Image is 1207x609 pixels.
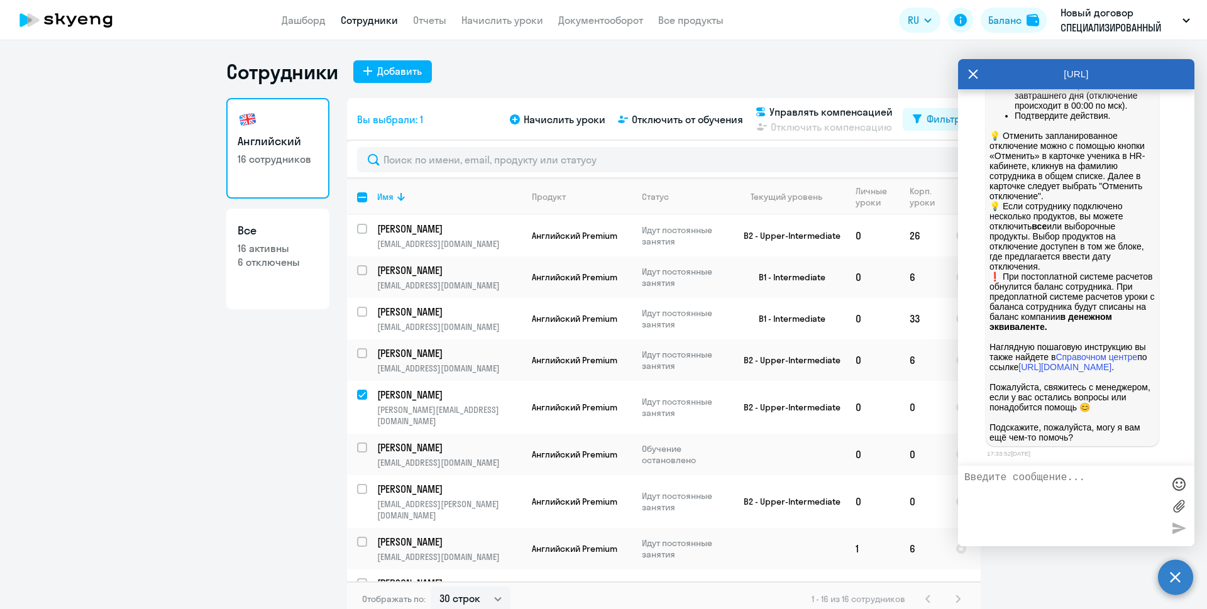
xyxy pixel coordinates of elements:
[362,593,426,605] span: Отображать по:
[377,238,521,250] p: [EMAIL_ADDRESS][DOMAIN_NAME]
[1018,362,1111,372] a: [URL][DOMAIN_NAME]
[282,14,326,26] a: Дашборд
[377,388,519,402] p: [PERSON_NAME]
[532,272,617,283] span: Английский Premium
[1169,497,1188,515] label: Лимит 10 файлов
[558,14,643,26] a: Документооборот
[642,307,728,330] p: Идут постоянные занятия
[642,443,728,466] p: Обучение остановлено
[377,263,519,277] p: [PERSON_NAME]
[729,475,846,528] td: B2 - Upper-Intermediate
[899,8,940,33] button: RU
[377,222,521,236] a: [PERSON_NAME]
[900,215,945,256] td: 26
[658,14,724,26] a: Все продукты
[739,191,845,202] div: Текущий уровень
[729,215,846,256] td: B2 - Upper-Intermediate
[910,185,945,208] div: Корп. уроки
[377,305,521,319] a: [PERSON_NAME]
[377,191,394,202] div: Имя
[238,109,258,129] img: english
[910,185,937,208] div: Корп. уроки
[846,256,900,298] td: 0
[377,535,521,549] a: [PERSON_NAME]
[812,593,905,605] span: 1 - 16 из 16 сотрудников
[632,112,743,127] span: Отключить от обучения
[226,209,329,309] a: Все16 активны6 отключены
[357,147,971,172] input: Поиск по имени, email, продукту или статусу
[532,191,631,202] div: Продукт
[900,298,945,339] td: 33
[238,241,318,255] p: 16 активны
[377,346,521,360] a: [PERSON_NAME]
[238,152,318,166] p: 16 сотрудников
[751,191,822,202] div: Текущий уровень
[908,13,919,28] span: RU
[987,450,1030,457] time: 17:33:52[DATE]
[377,305,519,319] p: [PERSON_NAME]
[846,215,900,256] td: 0
[377,482,519,496] p: [PERSON_NAME]
[1027,14,1039,26] img: balance
[846,381,900,434] td: 0
[989,342,1155,412] p: Наглядную пошаговую инструкцию вы также найдете в по ссылке . Пожалуйста, свяжитесь с менеджером,...
[1015,111,1155,121] p: Подтвердите действия.
[1032,221,1047,231] strong: все
[642,396,728,419] p: Идут постоянные занятия
[989,312,1115,332] strong: в денежном эквиваленте.
[413,14,446,26] a: Отчеты
[532,230,617,241] span: Английский Premium
[524,112,605,127] span: Начислить уроки
[532,496,617,507] span: Английский Premium
[532,191,566,202] div: Продукт
[377,263,521,277] a: [PERSON_NAME]
[989,272,1155,332] p: ❗ При постоплатной системе расчетов обнулится баланс сотрудника. При предоплатной системе расчето...
[981,8,1047,33] button: Балансbalance
[377,576,521,590] a: [PERSON_NAME]
[642,579,728,601] p: Идут постоянные занятия
[377,63,422,79] div: Добавить
[377,498,521,521] p: [EMAIL_ADDRESS][PERSON_NAME][DOMAIN_NAME]
[377,191,521,202] div: Имя
[900,528,945,569] td: 6
[642,490,728,513] p: Идут постоянные занятия
[377,321,521,332] p: [EMAIL_ADDRESS][DOMAIN_NAME]
[238,133,318,150] h3: Английский
[377,404,521,427] p: [PERSON_NAME][EMAIL_ADDRESS][DOMAIN_NAME]
[532,313,617,324] span: Английский Premium
[900,256,945,298] td: 6
[729,256,846,298] td: B1 - Intermediate
[900,434,945,475] td: 0
[856,185,891,208] div: Личные уроки
[1055,352,1137,362] a: Справочном центре
[532,449,617,460] span: Английский Premium
[900,381,945,434] td: 0
[377,346,519,360] p: [PERSON_NAME]
[377,363,521,374] p: [EMAIL_ADDRESS][DOMAIN_NAME]
[856,185,899,208] div: Личные уроки
[846,298,900,339] td: 0
[1061,5,1177,35] p: Новый договор СПЕЦИАЛИЗИРОВАННЫЙ ДЕПОЗИТАРИЙ ИНФИНИТУМ, СПЕЦИАЛИЗИРОВАННЫЙ ДЕПОЗИТАРИЙ ИНФИНИТУМ, АО
[642,191,728,202] div: Статус
[642,224,728,247] p: Идут постоянные занятия
[900,339,945,381] td: 6
[377,457,521,468] p: [EMAIL_ADDRESS][DOMAIN_NAME]
[238,222,318,239] h3: Все
[532,354,617,366] span: Английский Premium
[846,434,900,475] td: 0
[769,104,893,119] span: Управлять компенсацией
[1054,5,1196,35] button: Новый договор СПЕЦИАЛИЗИРОВАННЫЙ ДЕПОЗИТАРИЙ ИНФИНИТУМ, СПЕЦИАЛИЗИРОВАННЫЙ ДЕПОЗИТАРИЙ ИНФИНИТУМ, АО
[377,280,521,291] p: [EMAIL_ADDRESS][DOMAIN_NAME]
[377,441,521,454] a: [PERSON_NAME]
[226,98,329,199] a: Английский16 сотрудников
[357,112,423,127] span: Вы выбрали: 1
[846,339,900,381] td: 0
[341,14,398,26] a: Сотрудники
[642,349,728,371] p: Идут постоянные занятия
[377,222,519,236] p: [PERSON_NAME]
[353,60,432,83] button: Добавить
[377,576,519,590] p: [PERSON_NAME]
[903,108,971,131] button: Фильтр
[377,441,519,454] p: [PERSON_NAME]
